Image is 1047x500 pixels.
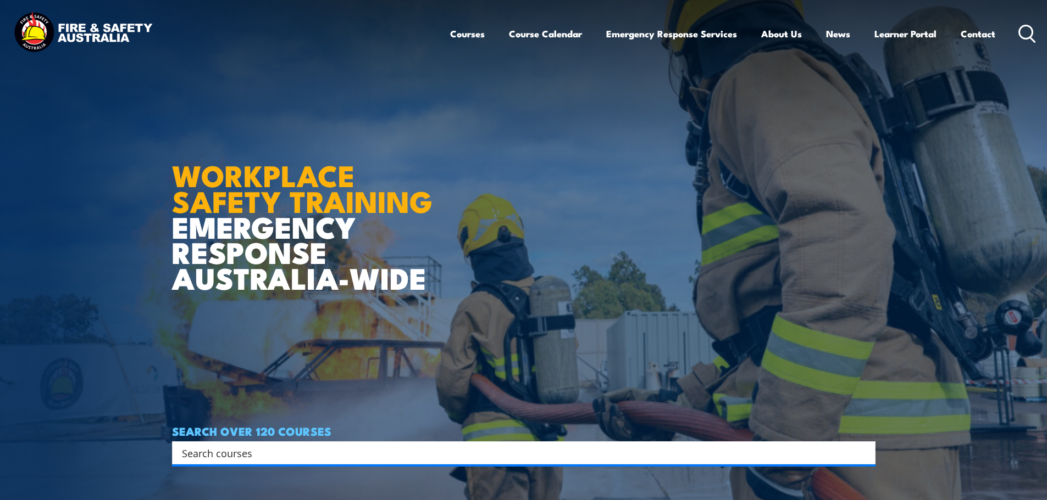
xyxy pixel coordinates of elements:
[450,19,485,48] a: Courses
[182,445,851,461] input: Search input
[606,19,737,48] a: Emergency Response Services
[509,19,582,48] a: Course Calendar
[874,19,937,48] a: Learner Portal
[761,19,802,48] a: About Us
[856,445,872,460] button: Search magnifier button
[961,19,995,48] a: Contact
[826,19,850,48] a: News
[172,425,876,437] h4: SEARCH OVER 120 COURSES
[172,134,441,290] h1: EMERGENCY RESPONSE AUSTRALIA-WIDE
[172,151,433,223] strong: WORKPLACE SAFETY TRAINING
[184,445,854,460] form: Search form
